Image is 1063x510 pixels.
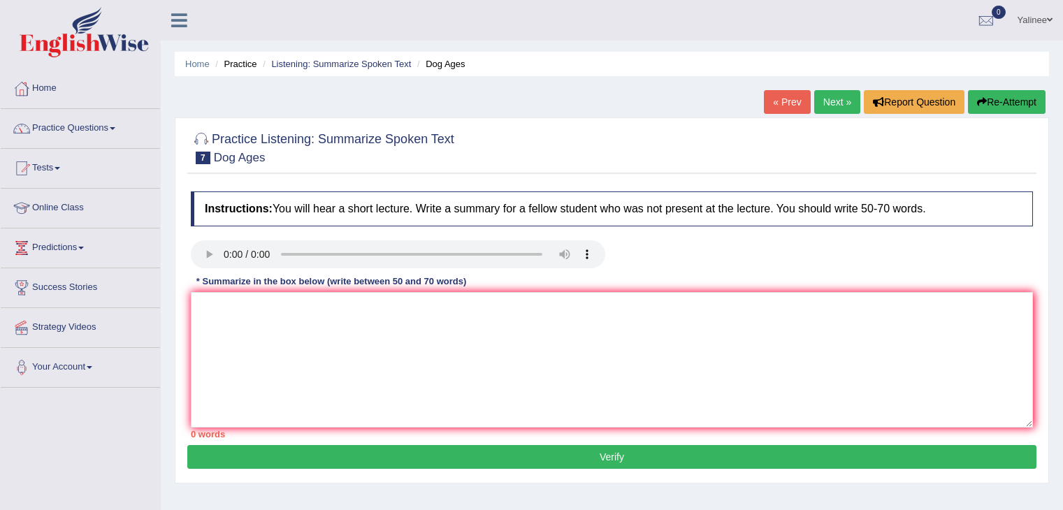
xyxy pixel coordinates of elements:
[1,228,160,263] a: Predictions
[1,189,160,224] a: Online Class
[992,6,1006,19] span: 0
[196,152,210,164] span: 7
[1,348,160,383] a: Your Account
[205,203,273,214] b: Instructions:
[191,428,1033,441] div: 0 words
[1,268,160,303] a: Success Stories
[212,57,256,71] li: Practice
[1,149,160,184] a: Tests
[1,308,160,343] a: Strategy Videos
[764,90,810,114] a: « Prev
[191,191,1033,226] h4: You will hear a short lecture. Write a summary for a fellow student who was not present at the le...
[864,90,964,114] button: Report Question
[214,151,266,164] small: Dog Ages
[191,275,472,289] div: * Summarize in the box below (write between 50 and 70 words)
[185,59,210,69] a: Home
[187,445,1036,469] button: Verify
[1,69,160,104] a: Home
[968,90,1046,114] button: Re-Attempt
[414,57,465,71] li: Dog Ages
[271,59,411,69] a: Listening: Summarize Spoken Text
[814,90,860,114] a: Next »
[1,109,160,144] a: Practice Questions
[191,129,454,164] h2: Practice Listening: Summarize Spoken Text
